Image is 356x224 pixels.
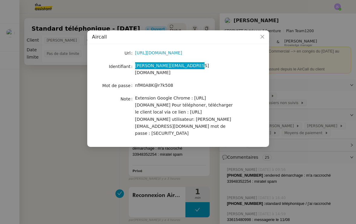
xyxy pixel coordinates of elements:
[102,81,135,90] label: Mot de passe
[92,34,107,40] span: Aircall
[109,62,135,71] label: Identifiant
[121,95,135,103] label: Note
[256,30,269,44] button: Close
[125,49,135,57] label: Url
[135,63,209,75] span: [PERSON_NAME][EMAIL_ADDRESS][DOMAIN_NAME]
[135,96,233,136] span: Extension Google Chrome : [URL][DOMAIN_NAME] Pour téléphoner, télécharger le client local via ce ...
[135,83,173,88] span: nfM0A8K@r7k508
[135,50,182,55] a: [URL][DOMAIN_NAME]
